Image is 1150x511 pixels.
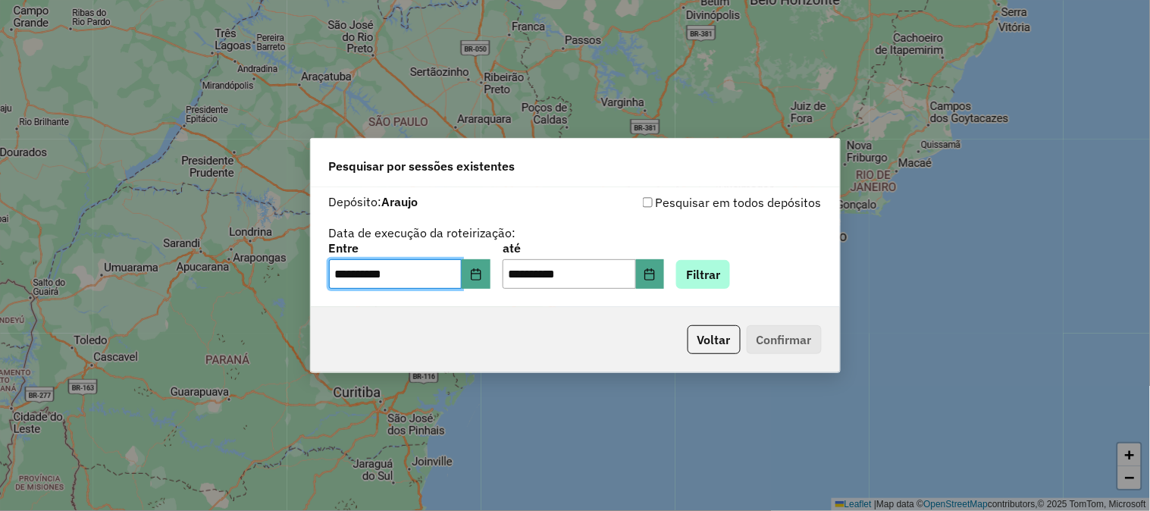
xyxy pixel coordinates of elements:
button: Choose Date [636,259,665,290]
label: Entre [329,239,490,257]
label: até [503,239,664,257]
button: Voltar [688,325,741,354]
button: Choose Date [462,259,490,290]
strong: Araujo [382,194,418,209]
div: Pesquisar em todos depósitos [575,193,822,212]
button: Filtrar [676,260,730,289]
label: Depósito: [329,193,418,211]
label: Data de execução da roteirização: [329,224,516,242]
span: Pesquisar por sessões existentes [329,157,515,175]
